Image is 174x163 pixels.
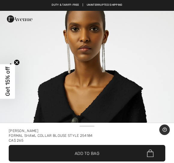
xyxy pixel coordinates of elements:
div: Formal Shawl Collar Blouse Style 254184 [9,133,165,138]
button: Close teaser [14,60,20,66]
img: Bag.svg [147,149,154,157]
span: Get 15% off [4,67,11,96]
iframe: Opens a widget where you can find more information [159,125,170,135]
a: 1ère Avenue [7,16,32,21]
button: Add to Bag [9,145,165,161]
img: 1ère Avenue [7,13,32,25]
span: Add to Bag [75,150,99,156]
span: CA$ 265 [9,138,23,143]
div: [PERSON_NAME] [9,128,165,133]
